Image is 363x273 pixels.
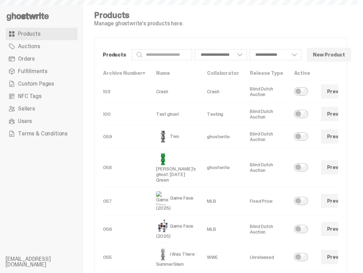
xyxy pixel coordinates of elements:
[98,148,151,187] td: 058
[6,127,78,140] a: Terms & Conditions
[201,80,244,103] td: Crash
[156,247,170,261] img: I Was There SummerSlam
[151,148,202,187] td: [PERSON_NAME]'s ghost: [DATE] Green
[98,125,151,148] td: 059
[18,81,54,87] span: Custom Pages
[201,215,244,243] td: MLB
[244,125,288,148] td: Blind Dutch Auction
[94,11,183,19] h4: Products
[201,66,244,80] th: Collaborator
[103,52,126,57] p: Products
[151,187,202,215] td: Game Face (2025)
[151,103,202,125] td: Test ghost
[18,106,35,112] span: Sellers
[18,44,40,49] span: Auctions
[151,80,202,103] td: Crash
[18,131,67,136] span: Terms & Conditions
[6,115,78,127] a: Users
[321,85,353,98] a: Preview
[294,70,310,76] a: Active
[98,243,151,271] td: 055
[18,69,47,74] span: Fulfillments
[6,103,78,115] a: Sellers
[6,90,78,103] a: NFC Tags
[201,148,244,187] td: ghostwrite
[201,125,244,148] td: ghostwrite
[98,215,151,243] td: 056
[18,56,35,62] span: Orders
[18,31,40,37] span: Products
[321,194,353,208] a: Preview
[6,40,78,53] a: Auctions
[151,66,202,80] th: Name
[201,243,244,271] td: WWE
[18,94,42,99] span: NFC Tags
[307,48,351,62] button: New Product
[156,191,170,205] img: Game Face (2025)
[94,21,183,26] p: Manage ghostwrite's products here.
[151,243,202,271] td: I Was There SummerSlam
[6,78,78,90] a: Custom Pages
[6,53,78,65] a: Orders
[321,222,353,236] a: Preview
[244,148,288,187] td: Blind Dutch Auction
[6,65,78,78] a: Fulfillments
[151,215,202,243] td: Game Face (2025)
[6,256,89,267] li: [EMAIL_ADDRESS][DOMAIN_NAME]
[321,250,353,264] a: Preview
[143,70,145,76] span: ▾
[201,187,244,215] td: MLB
[244,80,288,103] td: Blind Dutch Auction
[244,243,288,271] td: Unreleased
[156,130,170,143] img: Two
[244,103,288,125] td: Blind Dutch Auction
[321,130,353,143] a: Preview
[6,28,78,40] a: Products
[244,187,288,215] td: Fixed Price
[98,187,151,215] td: 057
[244,66,288,80] th: Release Type
[156,152,170,166] img: Schrödinger's ghost: Sunday Green
[98,103,151,125] td: 100
[18,118,32,124] span: Users
[103,70,145,76] a: Archive Number▾
[156,219,170,233] img: Game Face (2025)
[244,215,288,243] td: Blind Dutch Auction
[321,160,353,174] a: Preview
[201,103,244,125] td: Testing
[98,80,151,103] td: 103
[151,125,202,148] td: Two
[321,107,353,121] a: Preview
